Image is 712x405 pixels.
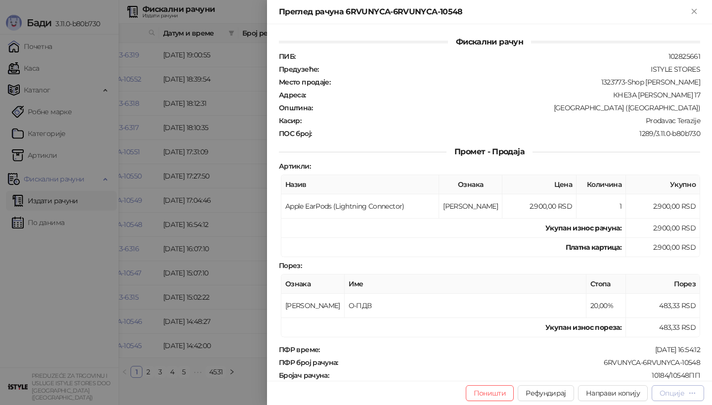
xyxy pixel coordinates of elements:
[279,65,319,74] strong: Предузеће :
[321,345,701,354] div: [DATE] 16:54:12
[545,224,622,232] strong: Укупан износ рачуна :
[279,358,338,367] strong: ПФР број рачуна :
[626,238,700,257] td: 2.900,00 RSD
[279,103,312,112] strong: Општина :
[279,78,330,87] strong: Место продаје :
[330,371,701,380] div: 10184/10548ПП
[279,345,320,354] strong: ПФР време :
[279,261,302,270] strong: Порез :
[313,103,701,112] div: [GEOGRAPHIC_DATA] ([GEOGRAPHIC_DATA])
[439,175,502,194] th: Ознака
[626,294,700,318] td: 483,33 RSD
[626,274,700,294] th: Порез
[312,129,701,138] div: 1289/3.11.0-b80b730
[626,318,700,337] td: 483,33 RSD
[586,274,626,294] th: Стопа
[281,175,439,194] th: Назив
[279,90,306,99] strong: Адреса :
[279,162,311,171] strong: Артикли :
[652,385,704,401] button: Опције
[448,37,531,46] span: Фискални рачун
[279,52,295,61] strong: ПИБ :
[518,385,574,401] button: Рефундирај
[279,371,329,380] strong: Бројач рачуна :
[281,274,345,294] th: Ознака
[545,323,622,332] strong: Укупан износ пореза:
[439,194,502,219] td: [PERSON_NAME]
[626,175,700,194] th: Укупно
[626,219,700,238] td: 2.900,00 RSD
[466,385,514,401] button: Поништи
[660,389,684,398] div: Опције
[446,147,533,156] span: Промет - Продаја
[339,358,701,367] div: 6RVUNYCA-6RVUNYCA-10548
[296,52,701,61] div: 102825661
[502,175,577,194] th: Цена
[302,116,701,125] div: Prodavac Terazije
[578,385,648,401] button: Направи копију
[345,274,586,294] th: Име
[626,194,700,219] td: 2.900,00 RSD
[320,65,701,74] div: ISTYLE STORES
[502,194,577,219] td: 2.900,00 RSD
[586,389,640,398] span: Направи копију
[688,6,700,18] button: Close
[279,6,688,18] div: Преглед рачуна 6RVUNYCA-6RVUNYCA-10548
[279,116,301,125] strong: Касир :
[577,194,626,219] td: 1
[345,294,586,318] td: О-ПДВ
[279,129,311,138] strong: ПОС број :
[281,294,345,318] td: [PERSON_NAME]
[577,175,626,194] th: Количина
[566,243,622,252] strong: Платна картица :
[281,194,439,219] td: Apple EarPods (Lightning Connector)
[586,294,626,318] td: 20,00%
[331,78,701,87] div: 1323773-Shop [PERSON_NAME]
[307,90,701,99] div: КНЕЗА [PERSON_NAME] 17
